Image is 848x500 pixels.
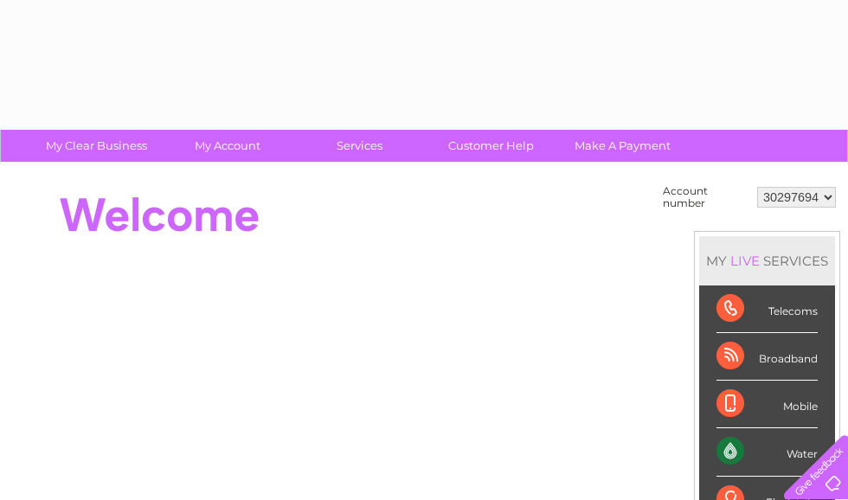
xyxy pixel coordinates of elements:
a: My Clear Business [25,130,168,162]
div: Mobile [716,381,818,428]
div: Water [716,428,818,476]
a: My Account [157,130,299,162]
a: Make A Payment [551,130,694,162]
div: MY SERVICES [699,236,835,285]
td: Account number [658,181,753,214]
div: LIVE [727,253,763,269]
div: Broadband [716,333,818,381]
div: Telecoms [716,285,818,333]
a: Customer Help [420,130,562,162]
a: Services [288,130,431,162]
